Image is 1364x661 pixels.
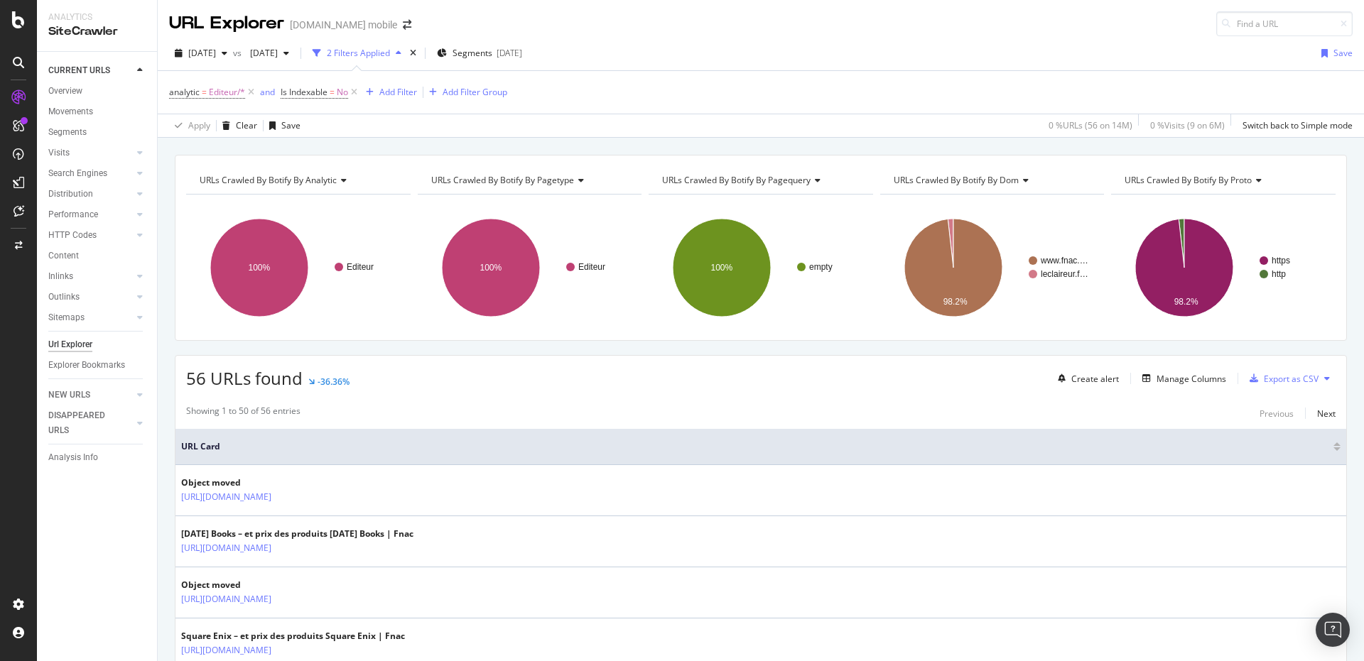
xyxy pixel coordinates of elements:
[48,166,107,181] div: Search Engines
[1244,367,1319,390] button: Export as CSV
[48,337,92,352] div: Url Explorer
[48,146,133,160] a: Visits
[264,114,301,137] button: Save
[1333,47,1353,59] div: Save
[181,528,413,540] div: [DATE] Books – et prix des produits [DATE] Books | Fnac
[249,263,271,273] text: 100%
[197,169,398,192] h4: URLs Crawled By Botify By analytic
[1260,405,1294,422] button: Previous
[403,20,411,30] div: arrow-right-arrow-left
[431,174,574,186] span: URLs Crawled By Botify By pagetype
[200,174,337,186] span: URLs Crawled By Botify By analytic
[48,146,70,160] div: Visits
[181,541,271,555] a: [URL][DOMAIN_NAME]
[181,630,405,643] div: Square Enix – et prix des produits Square Enix | Fnac
[48,269,133,284] a: Inlinks
[1040,256,1088,266] text: www.fnac.…
[379,86,417,98] div: Add Filter
[428,169,629,192] h4: URLs Crawled By Botify By pagetype
[894,174,1019,186] span: URLs Crawled By Botify By dom
[48,207,98,222] div: Performance
[1137,370,1226,387] button: Manage Columns
[1125,174,1252,186] span: URLs Crawled By Botify By proto
[48,187,93,202] div: Distribution
[1122,169,1323,192] h4: URLs Crawled By Botify By proto
[1237,114,1353,137] button: Switch back to Simple mode
[48,408,133,438] a: DISAPPEARED URLS
[48,187,133,202] a: Distribution
[497,47,522,59] div: [DATE]
[48,63,133,78] a: CURRENT URLS
[337,82,348,102] span: No
[943,297,967,307] text: 98.2%
[1150,119,1225,131] div: 0 % Visits ( 9 on 6M )
[48,248,147,263] a: Content
[48,23,146,40] div: SiteCrawler
[809,262,833,272] text: empty
[48,358,147,373] a: Explorer Bookmarks
[260,86,275,98] div: and
[290,18,397,32] div: [DOMAIN_NAME] mobile
[880,206,1102,329] svg: A chart.
[1049,119,1132,131] div: 0 % URLs ( 56 on 14M )
[453,47,492,59] span: Segments
[1216,11,1353,36] input: Find a URL
[188,47,216,59] span: 2025 Sep. 1st
[48,84,82,99] div: Overview
[188,119,210,131] div: Apply
[1316,613,1350,647] div: Open Intercom Messenger
[431,42,528,65] button: Segments[DATE]
[281,86,328,98] span: Is Indexable
[48,207,133,222] a: Performance
[181,643,271,657] a: [URL][DOMAIN_NAME]
[1052,367,1119,390] button: Create alert
[48,290,133,305] a: Outlinks
[209,82,245,102] span: Editeur/*
[307,42,407,65] button: 2 Filters Applied
[48,290,80,305] div: Outlinks
[181,440,1330,453] span: URL Card
[186,206,408,329] svg: A chart.
[418,206,639,329] div: A chart.
[48,388,133,403] a: NEW URLS
[281,119,301,131] div: Save
[649,206,870,329] svg: A chart.
[443,86,507,98] div: Add Filter Group
[48,11,146,23] div: Analytics
[217,114,257,137] button: Clear
[48,310,85,325] div: Sitemaps
[1264,373,1319,385] div: Export as CSV
[169,86,200,98] span: analytic
[1272,269,1286,279] text: http
[181,476,333,489] div: Object moved
[181,490,271,504] a: [URL][DOMAIN_NAME]
[327,47,390,59] div: 2 Filters Applied
[48,310,133,325] a: Sitemaps
[1317,408,1336,420] div: Next
[186,366,303,390] span: 56 URLs found
[1111,206,1333,329] svg: A chart.
[1243,119,1353,131] div: Switch back to Simple mode
[1174,297,1198,307] text: 98.2%
[423,84,507,101] button: Add Filter Group
[48,450,147,465] a: Analysis Info
[360,84,417,101] button: Add Filter
[244,42,295,65] button: [DATE]
[1157,373,1226,385] div: Manage Columns
[1260,408,1294,420] div: Previous
[48,125,87,140] div: Segments
[891,169,1092,192] h4: URLs Crawled By Botify By dom
[244,47,278,59] span: 2025 Jul. 1st
[48,125,147,140] a: Segments
[48,388,90,403] div: NEW URLS
[48,63,110,78] div: CURRENT URLS
[48,84,147,99] a: Overview
[169,42,233,65] button: [DATE]
[236,119,257,131] div: Clear
[318,376,350,388] div: -36.36%
[48,337,147,352] a: Url Explorer
[330,86,335,98] span: =
[186,405,301,422] div: Showing 1 to 50 of 56 entries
